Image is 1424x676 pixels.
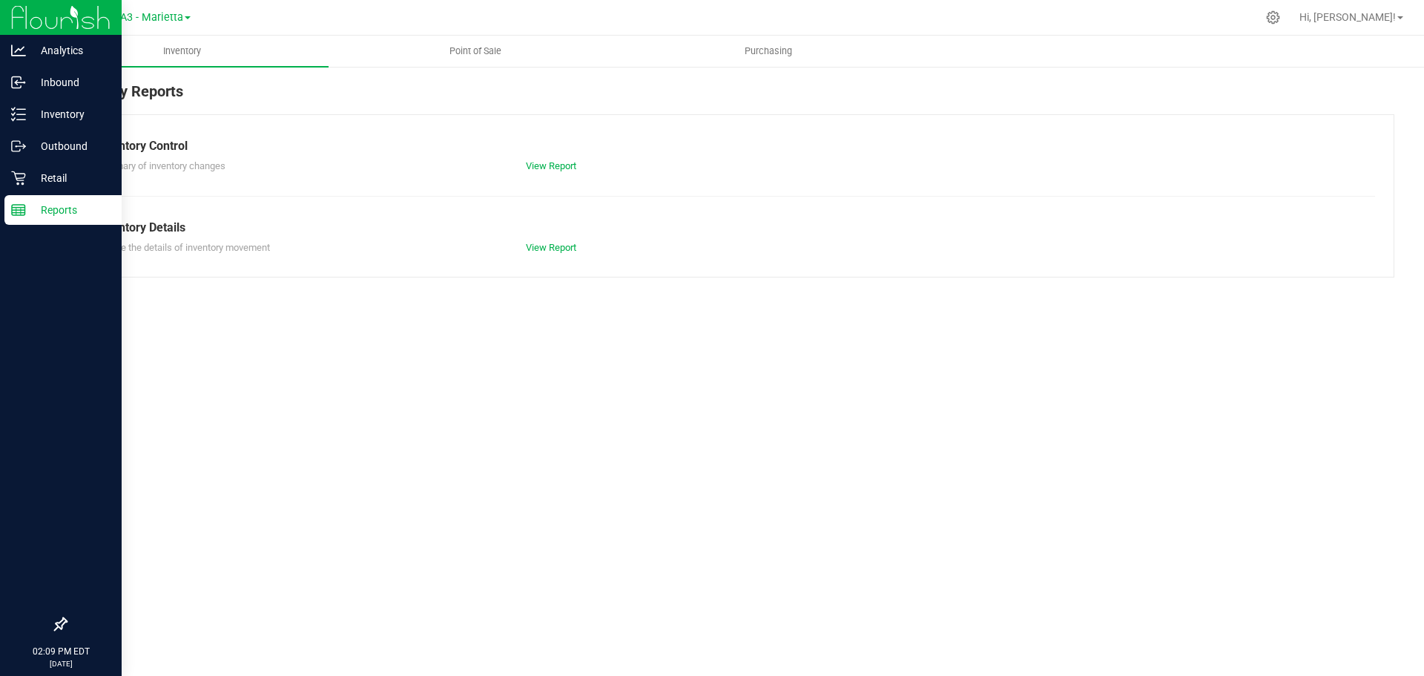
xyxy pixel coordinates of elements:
[96,137,1364,155] div: Inventory Control
[11,107,26,122] inline-svg: Inventory
[1264,10,1282,24] div: Manage settings
[7,658,115,669] p: [DATE]
[7,645,115,658] p: 02:09 PM EDT
[96,160,225,171] span: Summary of inventory changes
[26,137,115,155] p: Outbound
[26,169,115,187] p: Retail
[1299,11,1396,23] span: Hi, [PERSON_NAME]!
[725,45,812,58] span: Purchasing
[26,105,115,123] p: Inventory
[113,11,183,24] span: GA3 - Marietta
[429,45,521,58] span: Point of Sale
[26,73,115,91] p: Inbound
[526,160,576,171] a: View Report
[11,171,26,186] inline-svg: Retail
[26,201,115,219] p: Reports
[11,75,26,90] inline-svg: Inbound
[329,36,622,67] a: Point of Sale
[65,80,1394,114] div: Inventory Reports
[96,219,1364,237] div: Inventory Details
[622,36,914,67] a: Purchasing
[526,242,576,253] a: View Report
[11,139,26,154] inline-svg: Outbound
[36,36,329,67] a: Inventory
[143,45,221,58] span: Inventory
[26,42,115,59] p: Analytics
[11,203,26,217] inline-svg: Reports
[96,242,270,253] span: Explore the details of inventory movement
[11,43,26,58] inline-svg: Analytics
